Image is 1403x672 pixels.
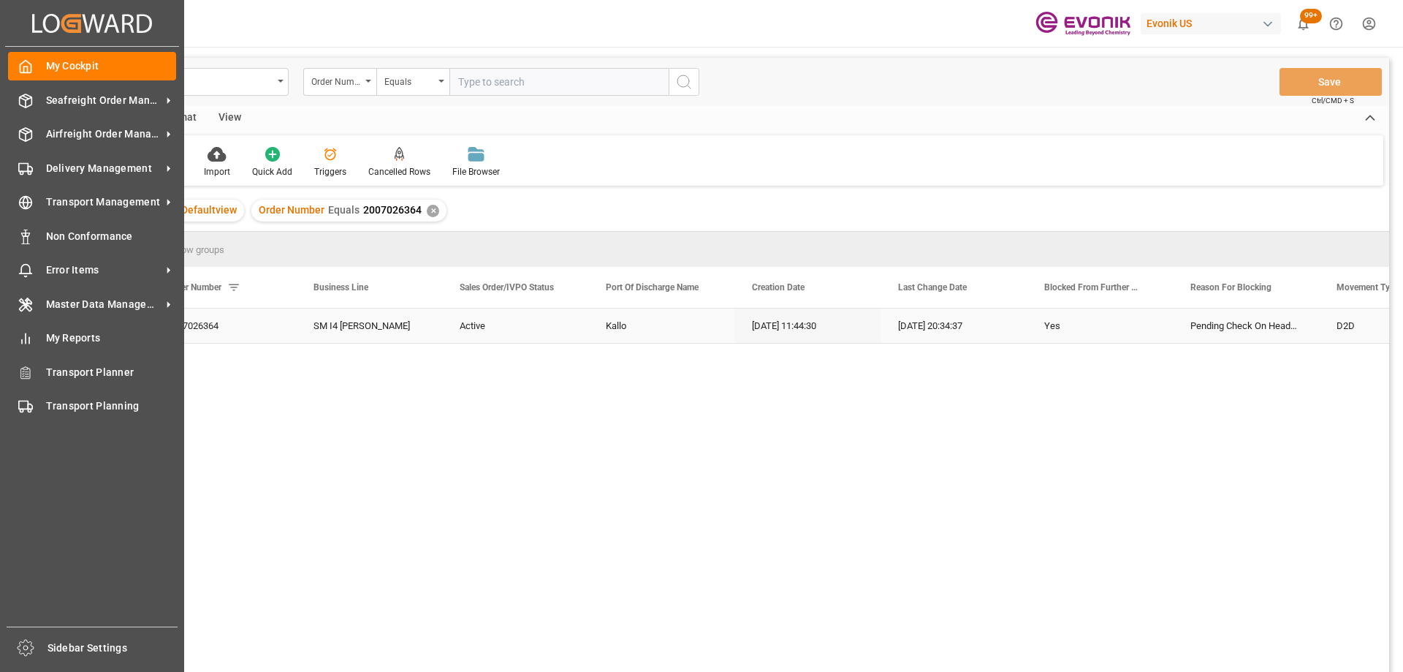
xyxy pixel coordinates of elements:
[384,72,434,88] div: Equals
[1141,13,1281,34] div: Evonik US
[259,204,324,216] span: Order Number
[449,68,669,96] input: Type to search
[1141,10,1287,37] button: Evonik US
[734,309,881,343] div: [DATE] 11:44:30
[167,282,221,292] span: Order Number
[376,68,449,96] button: open menu
[669,68,699,96] button: search button
[363,204,422,216] span: 2007026364
[303,68,376,96] button: open menu
[427,205,439,217] div: ✕
[313,282,368,292] span: Business Line
[1337,282,1399,292] span: Movement Type
[1320,7,1353,40] button: Help Center
[452,165,500,178] div: File Browser
[46,263,161,278] span: Error Items
[204,165,230,178] div: Import
[46,195,161,210] span: Transport Management
[8,52,176,80] a: My Cockpit
[8,324,176,352] a: My Reports
[1287,7,1320,40] button: show 100 new notifications
[8,358,176,386] a: Transport Planner
[588,309,734,343] div: Kallo
[1044,309,1155,343] div: Yes
[46,161,161,176] span: Delivery Management
[8,392,176,420] a: Transport Planning
[311,72,361,88] div: Order Number
[46,297,161,312] span: Master Data Management
[1312,95,1354,106] span: Ctrl/CMD + S
[1035,11,1130,37] img: Evonik-brand-mark-Deep-Purple-RGB.jpeg_1700498283.jpeg
[208,106,252,131] div: View
[314,165,346,178] div: Triggers
[460,282,554,292] span: Sales Order/IVPO Status
[46,93,161,108] span: Seafreight Order Management
[296,309,442,343] div: SM I4 [PERSON_NAME]
[252,165,292,178] div: Quick Add
[1300,9,1322,23] span: 99+
[898,282,967,292] span: Last Change Date
[46,399,177,414] span: Transport Planning
[46,365,177,380] span: Transport Planner
[46,331,177,346] span: My Reports
[606,282,699,292] span: Port Of Discharge Name
[752,282,805,292] span: Creation Date
[881,309,1027,343] div: [DATE] 20:34:37
[460,309,571,343] div: Active
[1280,68,1382,96] button: Save
[46,229,177,244] span: Non Conformance
[328,204,360,216] span: Equals
[47,641,178,656] span: Sidebar Settings
[1173,309,1319,343] div: Pending Check On Header Level, Special Transport Requirements Unchecked
[8,222,176,250] a: Non Conformance
[46,127,161,142] span: Airfreight Order Management
[368,165,430,178] div: Cancelled Rows
[46,58,177,74] span: My Cockpit
[150,309,296,343] div: 2007026364
[1190,282,1271,292] span: Reason For Blocking
[1044,282,1142,292] span: Blocked From Further Processing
